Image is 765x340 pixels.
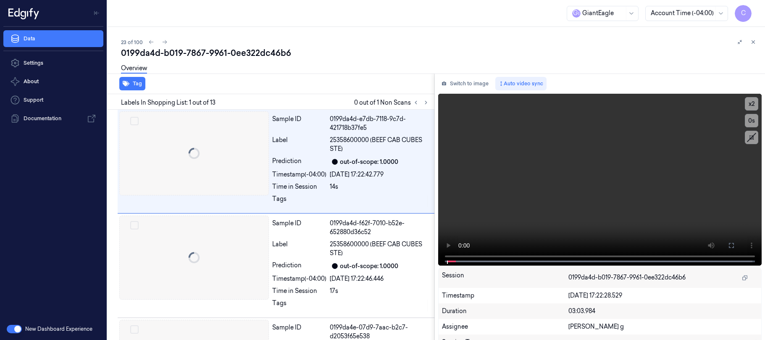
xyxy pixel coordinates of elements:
span: Labels In Shopping List: 1 out of 13 [121,98,216,107]
a: Settings [3,55,103,71]
a: Support [3,92,103,108]
div: [DATE] 17:22:42.779 [330,170,429,179]
div: 17s [330,287,429,295]
span: 0 out of 1 Non Scans [354,98,431,108]
div: 0199da4d-f62f-7010-b52e-652880d36c52 [330,219,429,237]
a: Data [3,30,103,47]
div: out-of-scope: 1.0000 [340,262,398,271]
div: [DATE] 17:22:46.446 [330,274,429,283]
div: out-of-scope: 1.0000 [340,158,398,166]
button: Switch to image [438,77,492,90]
div: 0199da4d-e7db-7118-9c7d-421718b37fe5 [330,115,429,132]
button: Tag [119,77,145,90]
div: [DATE] 17:22:28.529 [568,291,758,300]
div: Prediction [272,261,326,271]
div: Timestamp (-04:00) [272,170,326,179]
button: x2 [745,97,758,111]
button: Toggle Navigation [90,6,103,20]
div: Prediction [272,157,326,167]
div: Assignee [442,322,568,331]
div: Label [272,240,326,258]
div: Label [272,136,326,153]
button: Select row [130,117,139,125]
div: Duration [442,307,568,316]
span: 25358600000 (BEEF CAB CUBES STE) [330,240,429,258]
div: Time in Session [272,182,326,191]
div: 0199da4d-b019-7867-9961-0ee322dc46b6 [121,47,758,59]
button: Select row [130,325,139,334]
div: Tags [272,299,326,312]
span: G i [572,9,581,18]
a: Overview [121,64,147,74]
button: Auto video sync [495,77,547,90]
div: Session [442,271,568,285]
div: Sample ID [272,219,326,237]
div: [PERSON_NAME] g [568,322,758,331]
div: Timestamp (-04:00) [272,274,326,283]
span: 0199da4d-b019-7867-9961-0ee322dc46b6 [568,273,686,282]
button: About [3,73,103,90]
button: 0s [745,114,758,127]
div: Sample ID [272,115,326,132]
div: Tags [272,195,326,208]
div: 14s [330,182,429,191]
button: Select row [130,221,139,229]
div: Time in Session [272,287,326,295]
span: 23 of 100 [121,39,143,46]
div: 03:03.984 [568,307,758,316]
button: C [735,5,752,22]
a: Documentation [3,110,103,127]
div: Timestamp [442,291,568,300]
span: 25358600000 (BEEF CAB CUBES STE) [330,136,429,153]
